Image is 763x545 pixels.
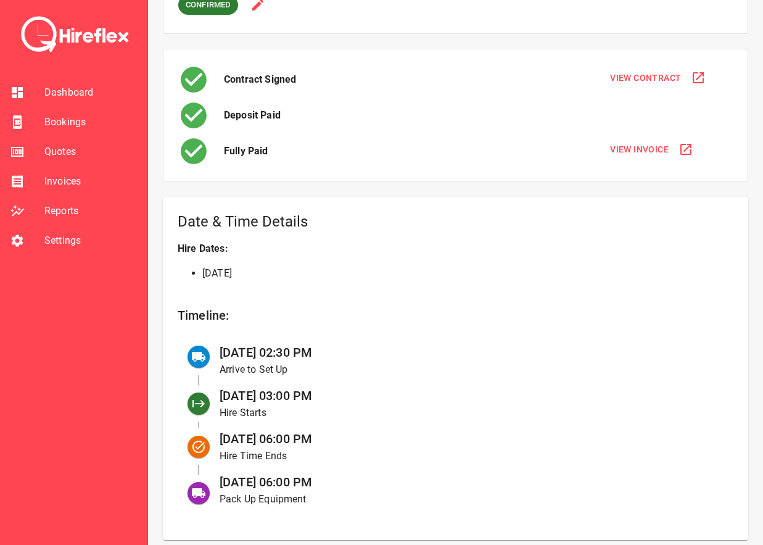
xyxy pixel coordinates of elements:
[178,212,733,231] h5: Date & Time Details
[220,475,312,489] span: [DATE] 06:00 PM
[44,115,138,130] span: Bookings
[224,144,268,159] p: Fully Paid
[44,204,138,218] span: Reports
[220,345,312,360] span: [DATE] 02:30 PM
[44,85,138,100] span: Dashboard
[224,72,296,87] p: Contract Signed
[178,241,733,256] p: Hire Dates:
[44,233,138,248] span: Settings
[220,449,714,464] p: Hire Time Ends
[220,388,312,403] span: [DATE] 03:00 PM
[178,306,733,325] h6: Timeline:
[44,174,138,189] span: Invoices
[220,431,312,446] span: [DATE] 06:00 PM
[610,70,681,86] span: View Contract
[44,144,138,159] span: Quotes
[220,492,714,507] p: Pack Up Equipment
[220,362,714,377] p: Arrive to Set Up
[610,142,669,157] span: View Invoice
[224,108,281,123] p: Deposit Paid
[220,406,714,420] p: Hire Starts
[202,266,733,281] li: [DATE]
